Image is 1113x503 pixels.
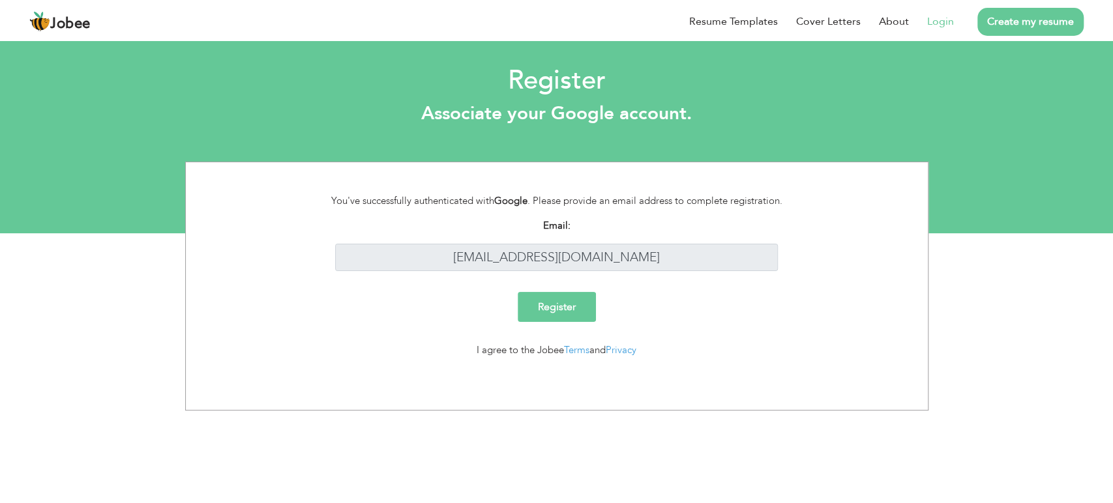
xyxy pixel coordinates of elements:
strong: Google [494,194,527,207]
a: Terms [564,343,589,356]
h3: Associate your Google account. [10,103,1103,125]
span: Jobee [50,17,91,31]
a: Cover Letters [796,14,861,29]
a: Create my resume [977,8,1084,36]
div: You've successfully authenticated with . Please provide an email address to complete registration. [316,194,797,208]
img: jobee.io [29,11,50,32]
strong: Email: [543,219,571,232]
div: I agree to the Jobee and [316,343,797,358]
h2: Register [10,64,1103,98]
input: Enter your email address [335,244,778,272]
a: Privacy [606,343,636,356]
a: About [879,14,909,29]
input: Register [518,292,596,322]
a: Jobee [29,11,91,32]
a: Resume Templates [689,14,778,29]
a: Login [927,14,954,29]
